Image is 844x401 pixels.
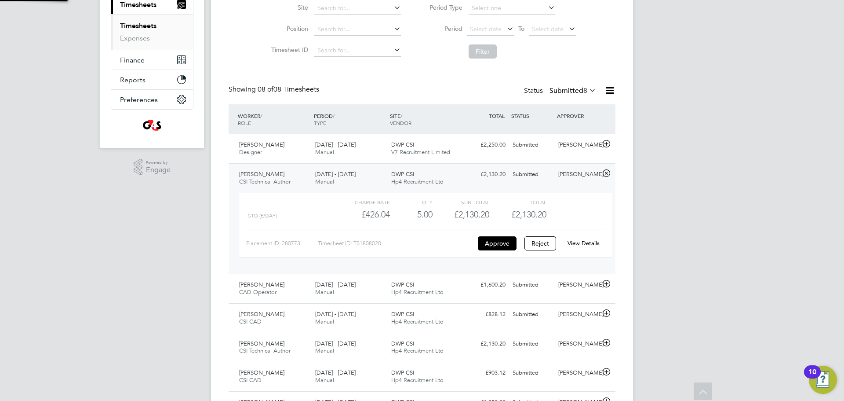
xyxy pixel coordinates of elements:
[469,2,555,15] input: Select one
[388,108,464,131] div: SITE
[146,159,171,166] span: Powered by
[229,85,321,94] div: Showing
[246,236,318,250] div: Placement ID: 280773
[120,96,158,104] span: Preferences
[489,112,505,119] span: TOTAL
[333,112,335,119] span: /
[391,141,414,148] span: DWP CSI
[314,119,326,126] span: TYPE
[391,318,444,325] span: Hp4 Recruitment Ltd
[314,44,401,57] input: Search for...
[516,23,527,34] span: To
[315,310,356,318] span: [DATE] - [DATE]
[120,22,156,30] a: Timesheets
[134,159,171,176] a: Powered byEngage
[248,213,277,219] span: STD (£/day)
[258,85,273,94] span: 08 of
[463,138,509,152] div: £2,250.00
[391,178,444,185] span: Hp4 Recruitment Ltd
[509,138,555,152] div: Submitted
[463,366,509,380] div: £903.12
[391,170,414,178] span: DWP CSI
[423,4,462,11] label: Period Type
[315,340,356,347] span: [DATE] - [DATE]
[391,340,414,347] span: DWP CSI
[509,278,555,292] div: Submitted
[809,366,837,394] button: Open Resource Center, 10 new notifications
[524,85,598,97] div: Status
[315,347,334,354] span: Manual
[489,197,546,207] div: Total
[524,236,556,250] button: Reject
[314,23,401,36] input: Search for...
[390,119,411,126] span: VENDOR
[239,148,262,156] span: Designer
[315,281,356,288] span: [DATE] - [DATE]
[583,86,587,95] span: 8
[120,0,156,9] span: Timesheets
[391,310,414,318] span: DWP CSI
[463,337,509,351] div: £2,130.20
[258,85,319,94] span: 08 Timesheets
[120,56,145,64] span: Finance
[111,14,193,50] div: Timesheets
[391,369,414,376] span: DWP CSI
[120,34,150,42] a: Expenses
[333,207,390,222] div: £426.04
[239,310,284,318] span: [PERSON_NAME]
[239,281,284,288] span: [PERSON_NAME]
[509,307,555,322] div: Submitted
[236,108,312,131] div: WORKER
[423,25,462,33] label: Period
[315,318,334,325] span: Manual
[391,347,444,354] span: Hp4 Recruitment Ltd
[478,236,517,250] button: Approve
[555,108,600,124] div: APPROVER
[555,167,600,182] div: [PERSON_NAME]
[141,118,164,132] img: g4sssuk-logo-retina.png
[433,207,489,222] div: £2,130.20
[269,25,308,33] label: Position
[315,288,334,296] span: Manual
[555,366,600,380] div: [PERSON_NAME]
[111,90,193,109] button: Preferences
[239,288,276,296] span: CAD Operator
[433,197,489,207] div: Sub Total
[509,337,555,351] div: Submitted
[549,86,596,95] label: Submitted
[260,112,262,119] span: /
[120,76,146,84] span: Reports
[568,239,600,247] a: View Details
[239,369,284,376] span: [PERSON_NAME]
[333,197,390,207] div: Charge rate
[111,50,193,70] button: Finance
[391,281,414,288] span: DWP CSI
[111,118,193,132] a: Go to home page
[391,376,444,384] span: Hp4 Recruitment Ltd
[470,25,502,33] span: Select date
[269,4,308,11] label: Site
[532,25,564,33] span: Select date
[315,369,356,376] span: [DATE] - [DATE]
[391,148,450,156] span: V7 Recruitment Limited
[315,148,334,156] span: Manual
[239,347,291,354] span: CSI Technical Author
[239,318,262,325] span: CSI CAD
[315,178,334,185] span: Manual
[315,141,356,148] span: [DATE] - [DATE]
[318,236,476,250] div: Timesheet ID: TS1808020
[463,167,509,182] div: £2,130.20
[463,307,509,322] div: £828.12
[238,119,251,126] span: ROLE
[239,376,262,384] span: CSI CAD
[509,366,555,380] div: Submitted
[239,340,284,347] span: [PERSON_NAME]
[511,209,546,220] span: £2,130.20
[509,108,555,124] div: STATUS
[555,138,600,152] div: [PERSON_NAME]
[555,337,600,351] div: [PERSON_NAME]
[391,288,444,296] span: Hp4 Recruitment Ltd
[469,44,497,59] button: Filter
[315,376,334,384] span: Manual
[239,141,284,148] span: [PERSON_NAME]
